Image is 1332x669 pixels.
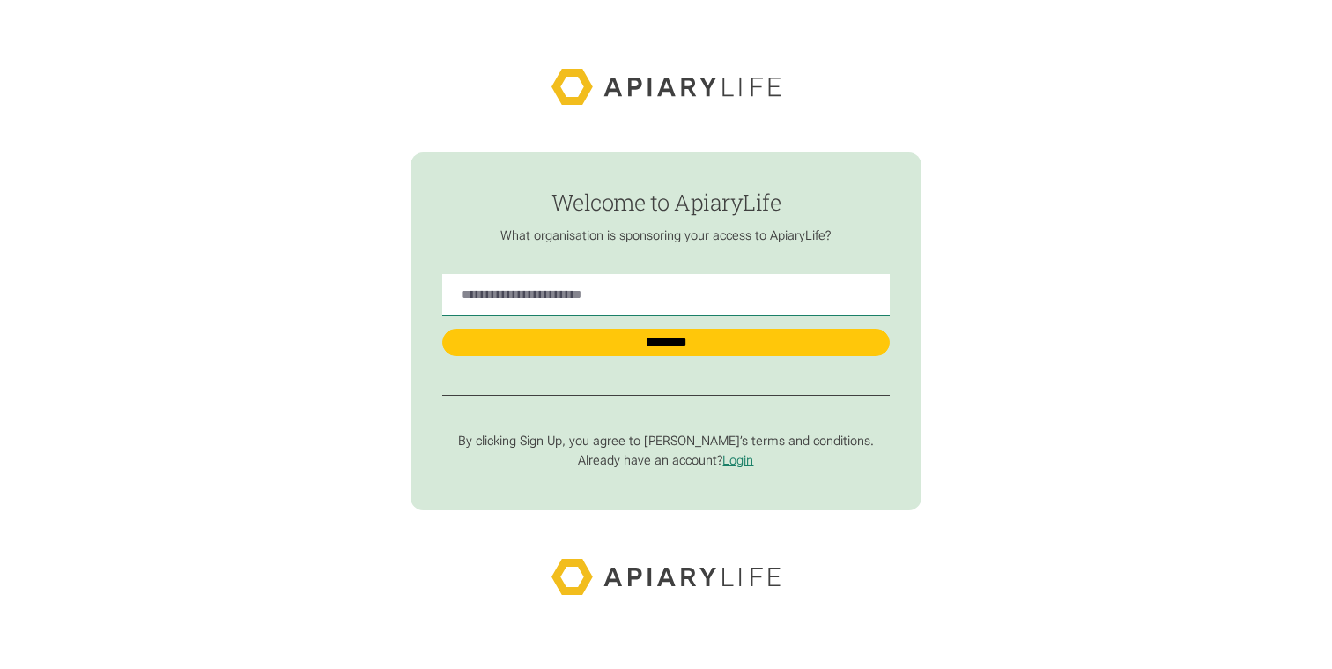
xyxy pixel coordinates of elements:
p: What organisation is sponsoring your access to ApiaryLife? [442,228,889,244]
form: find-employer [411,152,921,510]
a: Login [722,453,753,468]
p: Already have an account? [442,453,889,469]
p: By clicking Sign Up, you agree to [PERSON_NAME]’s terms and conditions. [442,434,889,450]
h1: Welcome to ApiaryLife [442,190,889,215]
